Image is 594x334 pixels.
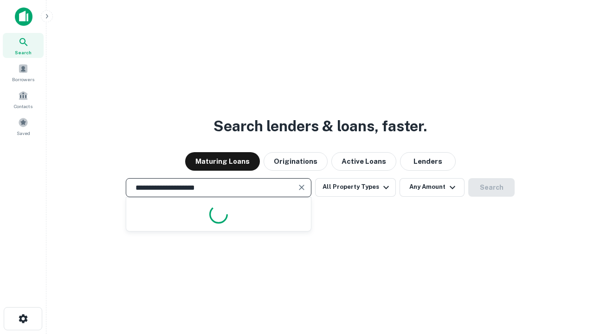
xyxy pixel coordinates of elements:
[264,152,328,171] button: Originations
[213,115,427,137] h3: Search lenders & loans, faster.
[185,152,260,171] button: Maturing Loans
[295,181,308,194] button: Clear
[12,76,34,83] span: Borrowers
[15,49,32,56] span: Search
[17,129,30,137] span: Saved
[3,60,44,85] a: Borrowers
[331,152,396,171] button: Active Loans
[548,230,594,275] iframe: Chat Widget
[3,114,44,139] a: Saved
[14,103,32,110] span: Contacts
[3,87,44,112] a: Contacts
[400,178,465,197] button: Any Amount
[400,152,456,171] button: Lenders
[315,178,396,197] button: All Property Types
[15,7,32,26] img: capitalize-icon.png
[3,33,44,58] a: Search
